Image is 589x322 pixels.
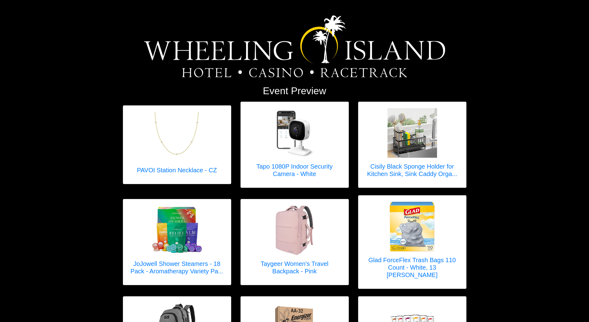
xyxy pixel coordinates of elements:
[270,205,319,255] img: Taygeer Women's Travel Backpack - Pink
[247,205,342,279] a: Taygeer Women's Travel Backpack - Pink Taygeer Women's Travel Backpack - Pink
[365,256,460,279] h5: Glad ForceFlex Trash Bags 110 Count - White, 13 [PERSON_NAME]
[137,112,217,178] a: PAVOI Station Necklace - CZ PAVOI Station Necklace - CZ
[247,163,342,178] h5: Tapo 1080P Indoor Security Camera - White
[129,260,225,275] h5: JoJowell Shower Steamers - 18 Pack - Aromatherapy Variety Pa...
[388,108,437,158] img: Cisily Black Sponge Holder for Kitchen Sink, Sink Caddy Organizer with High Brush Holder, Kitchen...
[152,205,202,255] img: JoJowell Shower Steamers - 18 Pack - Aromatherapy Variety Pack
[123,85,466,97] h2: Event Preview
[388,202,437,251] img: Glad ForceFlex Trash Bags 110 Count - White, 13 Gallon
[365,108,460,181] a: Cisily Black Sponge Holder for Kitchen Sink, Sink Caddy Organizer with High Brush Holder, Kitchen...
[365,202,460,282] a: Glad ForceFlex Trash Bags 110 Count - White, 13 Gallon Glad ForceFlex Trash Bags 110 Count - Whit...
[247,260,342,275] h5: Taygeer Women's Travel Backpack - Pink
[152,112,201,161] img: PAVOI Station Necklace - CZ
[247,108,342,181] a: Tapo 1080P Indoor Security Camera - White Tapo 1080P Indoor Security Camera - White
[144,15,445,77] img: Logo
[129,205,225,279] a: JoJowell Shower Steamers - 18 Pack - Aromatherapy Variety Pack JoJowell Shower Steamers - 18 Pack...
[270,108,319,158] img: Tapo 1080P Indoor Security Camera - White
[137,166,217,174] h5: PAVOI Station Necklace - CZ
[365,163,460,178] h5: Cisily Black Sponge Holder for Kitchen Sink, Sink Caddy Orga...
